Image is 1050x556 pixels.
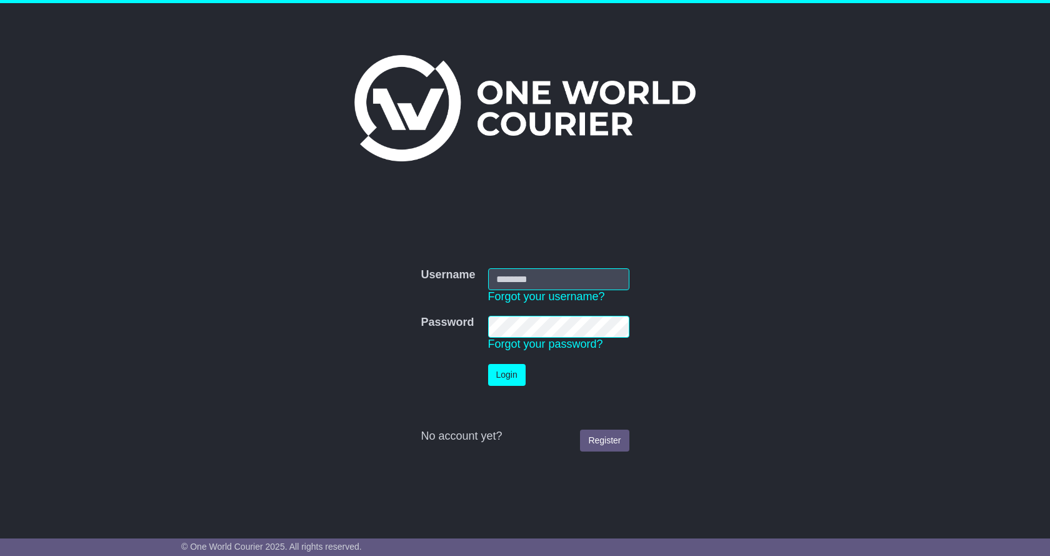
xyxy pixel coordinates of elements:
button: Login [488,364,526,386]
div: No account yet? [421,430,629,443]
label: Password [421,316,474,330]
span: © One World Courier 2025. All rights reserved. [181,542,362,552]
img: One World [354,55,696,161]
a: Forgot your username? [488,290,605,303]
label: Username [421,268,475,282]
a: Forgot your password? [488,338,603,350]
a: Register [580,430,629,452]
